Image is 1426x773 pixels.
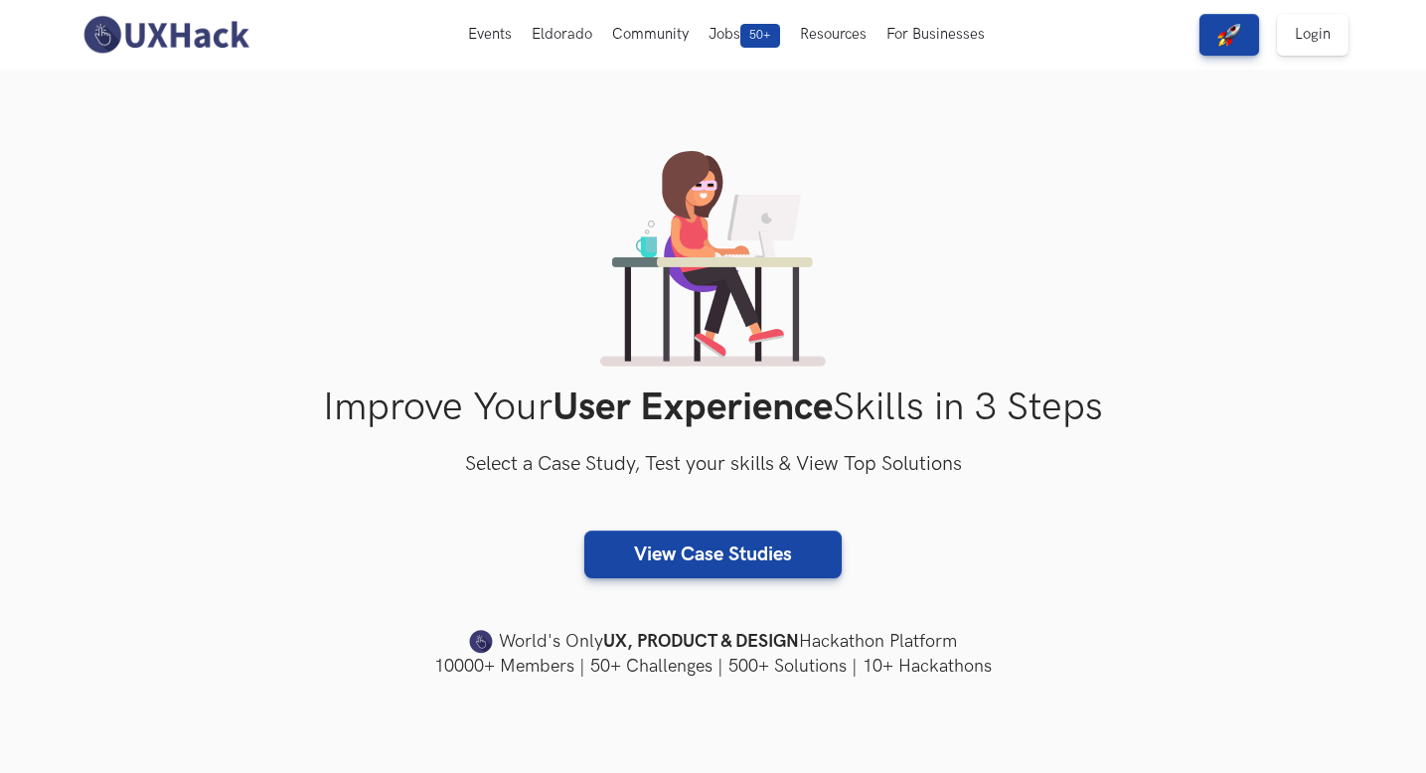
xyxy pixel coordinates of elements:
img: UXHack-logo.png [78,14,254,56]
strong: UX, PRODUCT & DESIGN [603,628,799,656]
a: Login [1277,14,1348,56]
img: lady working on laptop [600,151,826,367]
a: View Case Studies [584,531,842,578]
h4: 10000+ Members | 50+ Challenges | 500+ Solutions | 10+ Hackathons [78,654,1349,679]
strong: User Experience [553,385,833,431]
h1: Improve Your Skills in 3 Steps [78,385,1349,431]
h4: World's Only Hackathon Platform [78,628,1349,656]
h3: Select a Case Study, Test your skills & View Top Solutions [78,449,1349,481]
span: 50+ [740,24,780,48]
img: uxhack-favicon-image.png [469,629,493,655]
img: rocket [1217,23,1241,47]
